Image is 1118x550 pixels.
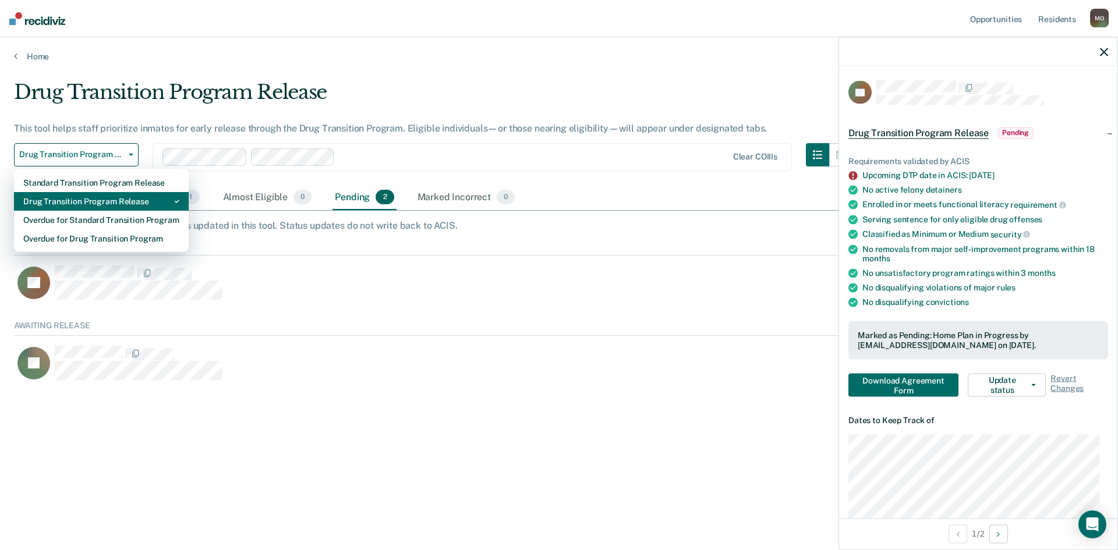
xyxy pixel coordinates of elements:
[990,229,1031,239] span: security
[14,321,1104,336] div: Awaiting Release
[221,185,314,211] div: Almost Eligible
[23,211,179,229] div: Overdue for Standard Transition Program
[839,114,1117,151] div: Drug Transition Program ReleasePending
[926,185,962,194] span: detainers
[839,518,1117,549] div: 1 / 2
[926,297,969,307] span: convictions
[9,12,65,25] img: Recidiviz
[376,190,394,205] span: 2
[14,241,1104,256] div: Home Plan in Progress
[23,192,179,211] div: Drug Transition Program Release
[862,268,1108,278] div: No unsatisfactory program ratings within 3
[989,524,1008,543] button: Next Opportunity
[848,415,1108,425] dt: Dates to Keep Track of
[1078,510,1106,538] div: Open Intercom Messenger
[862,254,890,263] span: months
[862,171,1108,180] div: Upcoming DTP date in ACIS: [DATE]
[1028,268,1056,278] span: months
[14,51,1104,62] a: Home
[733,152,777,162] div: Clear COIIIs
[14,123,852,134] div: This tool helps staff prioritize inmates for early release through the Drug Transition Program. E...
[862,229,1108,240] div: Classified as Minimum or Medium
[949,524,967,543] button: Previous Opportunity
[1009,215,1042,224] span: offenses
[998,127,1033,139] span: Pending
[332,185,396,211] div: Pending
[858,331,1099,350] div: Marked as Pending: Home Plan in Progress by [EMAIL_ADDRESS][DOMAIN_NAME] on [DATE].
[862,297,1108,307] div: No disqualifying
[23,173,179,192] div: Standard Transition Program Release
[848,373,963,396] a: Navigate to form link
[848,373,958,396] button: Download Agreement Form
[23,229,179,248] div: Overdue for Drug Transition Program
[1090,9,1109,27] div: M O
[14,265,968,311] div: CaseloadOpportunityCell-2162329
[293,190,312,205] span: 0
[1050,373,1108,396] span: Revert Changes
[862,200,1108,210] div: Enrolled in or meets functional literacy
[997,283,1016,292] span: rules
[497,190,515,205] span: 0
[862,215,1108,225] div: Serving sentence for only eligible drug
[19,150,124,159] span: Drug Transition Program Release
[862,185,1108,195] div: No active felony
[415,185,518,211] div: Marked Incorrect
[14,220,1104,231] div: This tab shows inmates whose status was updated in this tool. Status updates do not write back to...
[848,127,989,139] span: Drug Transition Program Release
[862,244,1108,264] div: No removals from major self-improvement programs within 18
[14,345,968,392] div: CaseloadOpportunityCell-200656
[182,190,199,205] span: 1
[14,80,852,113] div: Drug Transition Program Release
[968,373,1046,396] button: Update status
[1010,200,1066,210] span: requirement
[848,156,1108,166] div: Requirements validated by ACIS
[862,283,1108,293] div: No disqualifying violations of major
